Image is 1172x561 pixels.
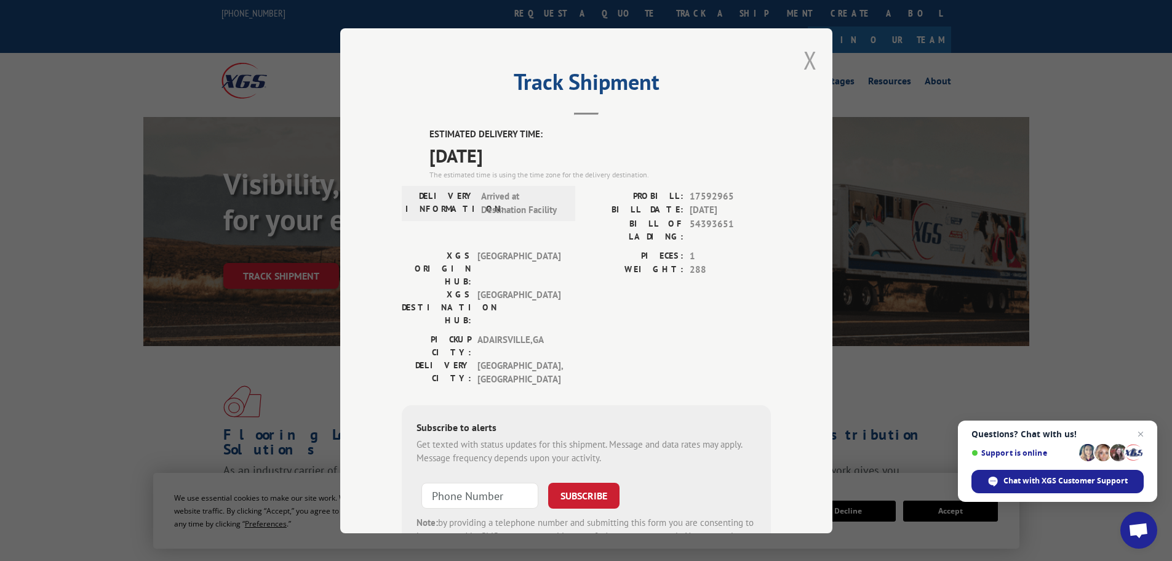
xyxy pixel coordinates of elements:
label: BILL OF LADING: [586,217,684,243]
span: Chat with XGS Customer Support [1003,475,1128,486]
input: Phone Number [421,482,538,508]
span: [DATE] [690,203,771,217]
span: 17592965 [690,189,771,203]
span: [GEOGRAPHIC_DATA] [477,249,560,288]
span: [GEOGRAPHIC_DATA] , [GEOGRAPHIC_DATA] [477,358,560,386]
label: ESTIMATED DELIVERY TIME: [429,127,771,142]
label: DELIVERY CITY: [402,358,471,386]
span: Chat with XGS Customer Support [971,470,1144,493]
strong: Note: [417,516,438,528]
button: SUBSCRIBE [548,482,620,508]
label: PIECES: [586,249,684,263]
div: Subscribe to alerts [417,419,756,437]
span: 54393651 [690,217,771,243]
label: DELIVERY INFORMATION: [405,189,475,217]
button: Close modal [803,44,817,76]
span: 1 [690,249,771,263]
a: Open chat [1120,512,1157,549]
span: [DATE] [429,141,771,169]
h2: Track Shipment [402,73,771,97]
label: WEIGHT: [586,263,684,277]
div: by providing a telephone number and submitting this form you are consenting to be contacted by SM... [417,515,756,557]
span: Support is online [971,448,1075,458]
label: XGS DESTINATION HUB: [402,288,471,326]
label: PROBILL: [586,189,684,203]
span: ADAIRSVILLE , GA [477,333,560,358]
div: Get texted with status updates for this shipment. Message and data rates may apply. Message frequ... [417,437,756,465]
span: Questions? Chat with us! [971,429,1144,439]
label: XGS ORIGIN HUB: [402,249,471,288]
span: [GEOGRAPHIC_DATA] [477,288,560,326]
span: 288 [690,263,771,277]
div: The estimated time is using the time zone for the delivery destination. [429,169,771,180]
label: BILL DATE: [586,203,684,217]
span: Arrived at Destination Facility [481,189,564,217]
label: PICKUP CITY: [402,333,471,358]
